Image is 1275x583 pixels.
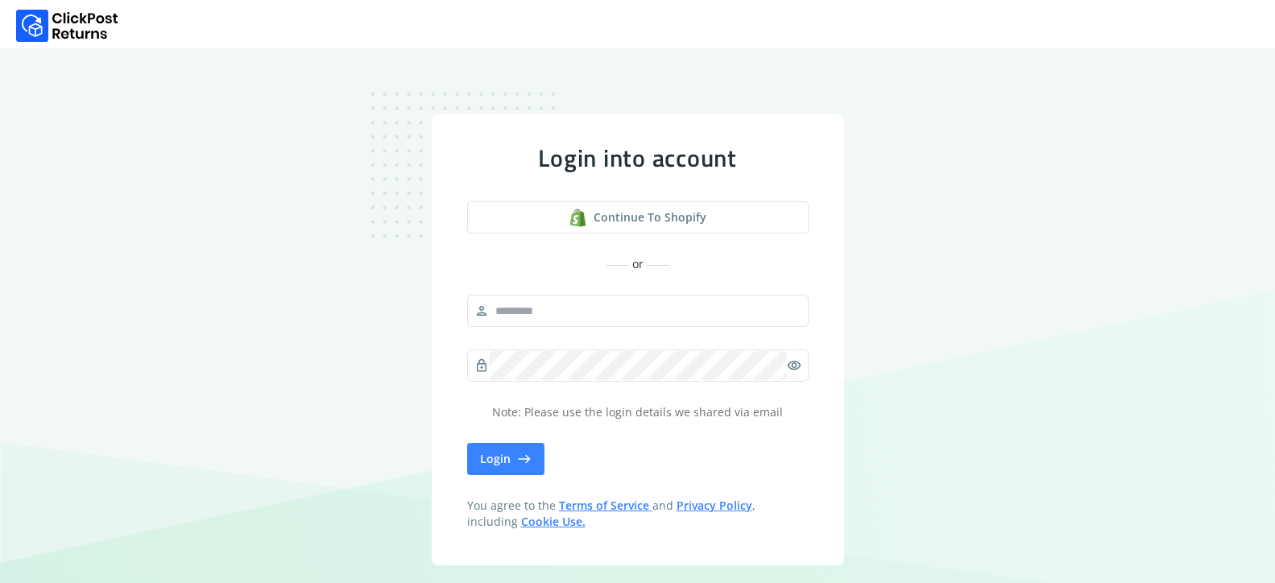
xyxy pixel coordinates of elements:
[467,256,809,272] div: or
[467,404,809,420] p: Note: Please use the login details we shared via email
[677,498,752,513] a: Privacy Policy
[16,10,118,42] img: Logo
[569,209,587,227] img: shopify logo
[517,448,532,470] span: east
[521,514,586,529] a: Cookie Use.
[787,354,801,377] span: visibility
[474,354,489,377] span: lock
[474,300,489,322] span: person
[467,201,809,234] button: Continue to shopify
[467,498,809,530] span: You agree to the and , including
[559,498,652,513] a: Terms of Service
[594,209,706,225] span: Continue to shopify
[467,443,544,475] button: Login east
[467,143,809,172] div: Login into account
[467,201,809,234] a: shopify logoContinue to shopify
